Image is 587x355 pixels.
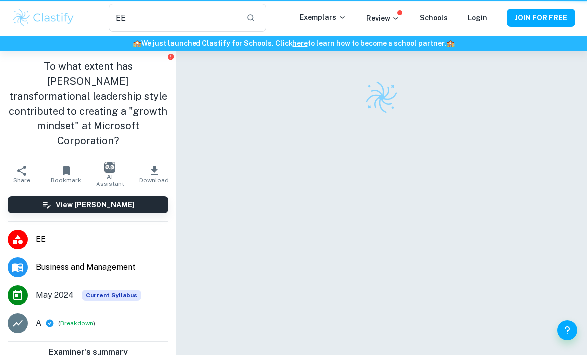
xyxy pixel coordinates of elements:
p: Exemplars [300,12,346,23]
div: This exemplar is based on the current syllabus. Feel free to refer to it for inspiration/ideas wh... [82,290,141,301]
span: May 2024 [36,289,74,301]
h6: We just launched Clastify for Schools. Click to learn how to become a school partner. [2,38,585,49]
p: Review [366,13,400,24]
button: Bookmark [44,160,89,188]
img: AI Assistant [104,162,115,173]
button: AI Assistant [88,160,132,188]
span: EE [36,234,168,245]
button: Download [132,160,177,188]
input: Search for any exemplars... [109,4,238,32]
button: View [PERSON_NAME] [8,196,168,213]
span: ( ) [58,319,95,328]
button: Help and Feedback [557,320,577,340]
h1: To what extent has [PERSON_NAME] transformational leadership style contributed to creating a "gro... [8,59,168,148]
button: Breakdown [60,319,93,328]
a: Login [468,14,487,22]
span: AI Assistant [94,173,126,187]
img: Clastify logo [364,80,399,115]
span: 🏫 [446,39,455,47]
span: Download [139,177,169,184]
button: JOIN FOR FREE [507,9,575,27]
span: Business and Management [36,261,168,273]
span: 🏫 [133,39,141,47]
button: Report issue [167,53,174,60]
img: Clastify logo [12,8,75,28]
a: Schools [420,14,448,22]
span: Current Syllabus [82,290,141,301]
span: Bookmark [51,177,81,184]
p: A [36,317,41,329]
a: here [293,39,308,47]
span: Share [13,177,30,184]
h6: View [PERSON_NAME] [56,199,135,210]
